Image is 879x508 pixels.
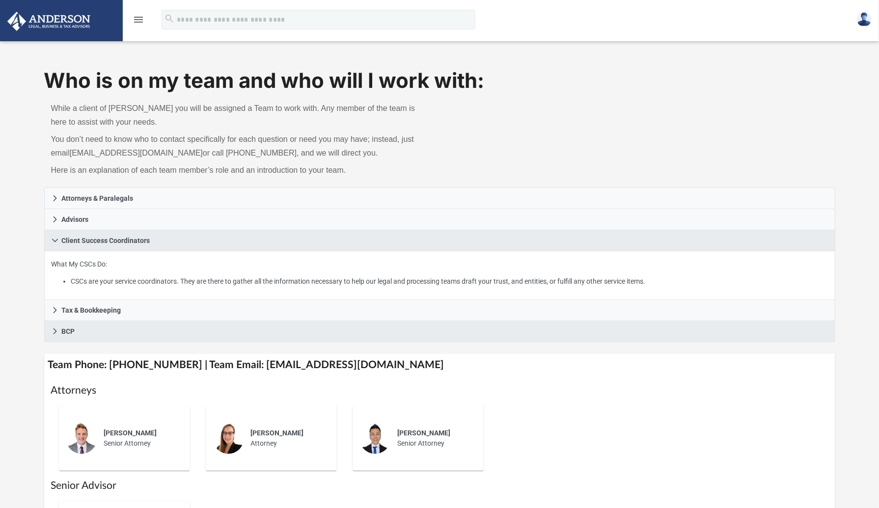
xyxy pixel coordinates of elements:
span: Client Success Coordinators [62,237,150,244]
i: search [164,13,175,24]
p: While a client of [PERSON_NAME] you will be assigned a Team to work with. Any member of the team ... [51,102,433,129]
div: Attorney [244,421,330,455]
a: Client Success Coordinators [44,230,835,251]
h1: Who is on my team and who will I work with: [44,66,835,95]
img: thumbnail [213,423,244,454]
h1: Attorneys [51,383,828,398]
div: Senior Attorney [97,421,183,455]
a: Advisors [44,209,835,230]
img: thumbnail [66,423,97,454]
i: menu [133,14,144,26]
a: BCP [44,321,835,342]
div: Client Success Coordinators [44,251,835,300]
h4: Team Phone: [PHONE_NUMBER] | Team Email: [EMAIL_ADDRESS][DOMAIN_NAME] [44,354,835,376]
span: [PERSON_NAME] [251,429,304,437]
img: thumbnail [359,423,391,454]
img: User Pic [857,12,872,27]
span: [PERSON_NAME] [398,429,451,437]
span: Advisors [62,216,89,223]
a: Tax & Bookkeeping [44,300,835,321]
a: [EMAIL_ADDRESS][DOMAIN_NAME] [70,149,203,157]
p: Here is an explanation of each team member’s role and an introduction to your team. [51,163,433,177]
a: Attorneys & Paralegals [44,187,835,209]
li: CSCs are your service coordinators. They are there to gather all the information necessary to hel... [71,275,828,288]
a: menu [133,19,144,26]
img: Anderson Advisors Platinum Portal [4,12,93,31]
p: What My CSCs Do: [52,258,828,288]
span: Attorneys & Paralegals [62,195,134,202]
p: You don’t need to know who to contact specifically for each question or need you may have; instea... [51,133,433,160]
span: Tax & Bookkeeping [62,307,121,314]
span: BCP [62,328,75,335]
div: Senior Attorney [391,421,477,455]
h1: Senior Advisor [51,479,828,493]
span: [PERSON_NAME] [104,429,157,437]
